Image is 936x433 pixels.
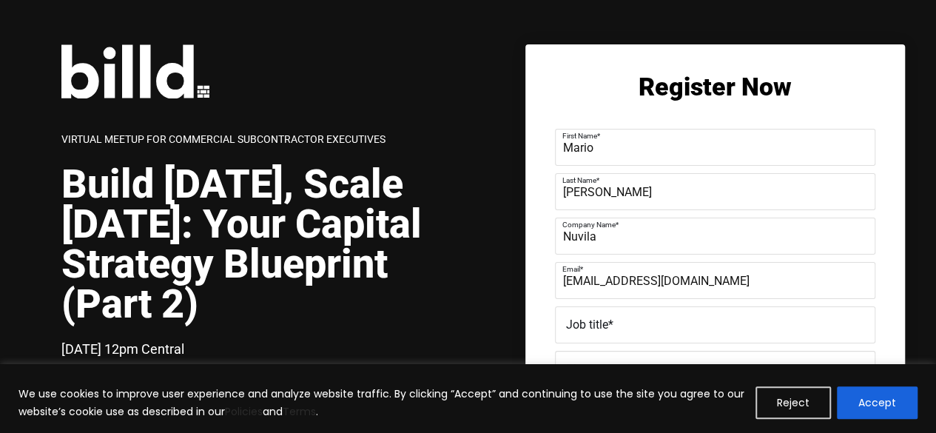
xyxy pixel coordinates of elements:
span: Virtual Meetup for Commercial Subcontractor Executives [61,133,385,145]
a: Policies [225,404,263,419]
span: Phone Number [566,362,644,376]
span: Job title [566,318,608,332]
h1: Build [DATE], Scale [DATE]: Your Capital Strategy Blueprint (Part 2) [61,164,468,324]
p: We use cookies to improve user experience and analyze website traffic. By clicking “Accept” and c... [18,385,744,420]
span: [DATE] 12pm Central [61,341,184,357]
span: Company Name [562,221,616,229]
button: Accept [837,386,918,419]
span: Email [562,265,580,273]
button: Reject [755,386,831,419]
span: Last Name [562,176,596,184]
a: Terms [283,404,316,419]
span: First Name [562,132,597,140]
h2: Register Now [555,74,875,99]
